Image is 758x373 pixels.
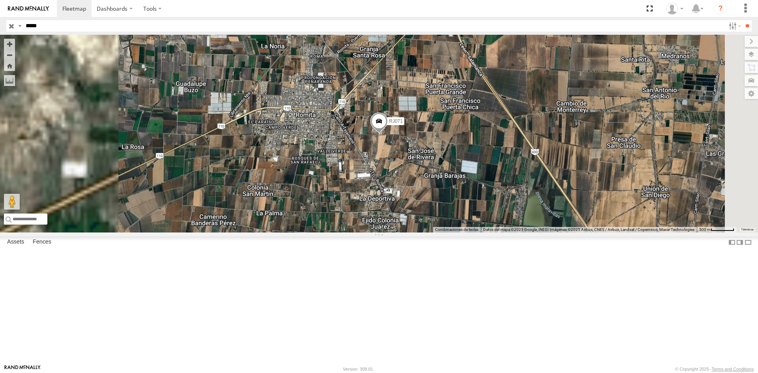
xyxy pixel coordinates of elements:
[343,367,373,371] div: Version: 308.01
[736,236,744,248] label: Dock Summary Table to the Right
[435,227,478,232] button: Combinaciones de teclas
[744,236,752,248] label: Hide Summary Table
[726,20,743,32] label: Search Filter Options
[745,88,758,99] label: Map Settings
[4,365,41,373] a: Visit our Website
[4,49,15,60] button: Zoom out
[4,39,15,49] button: Zoom in
[29,237,55,248] label: Fences
[697,227,737,232] button: Escala del mapa: 500 m por 56 píxeles
[389,118,403,124] span: RJ071
[728,236,736,248] label: Dock Summary Table to the Left
[4,60,15,71] button: Zoom Home
[483,227,694,232] span: Datos del mapa ©2025 Google, INEGI Imágenes ©2025 Airbus, CNES / Airbus, Landsat / Copernicus, Ma...
[3,237,28,248] label: Assets
[712,367,754,371] a: Terms and Conditions
[4,75,15,86] label: Measure
[8,6,49,11] img: rand-logo.svg
[675,367,754,371] div: © Copyright 2025 -
[17,20,23,32] label: Search Query
[4,194,20,210] button: Arrastra al hombrecito al mapa para abrir Street View
[741,228,754,231] a: Términos (se abre en una nueva pestaña)
[663,3,686,15] div: Pablo Ruiz
[699,227,711,232] span: 500 m
[714,2,727,15] i: ?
